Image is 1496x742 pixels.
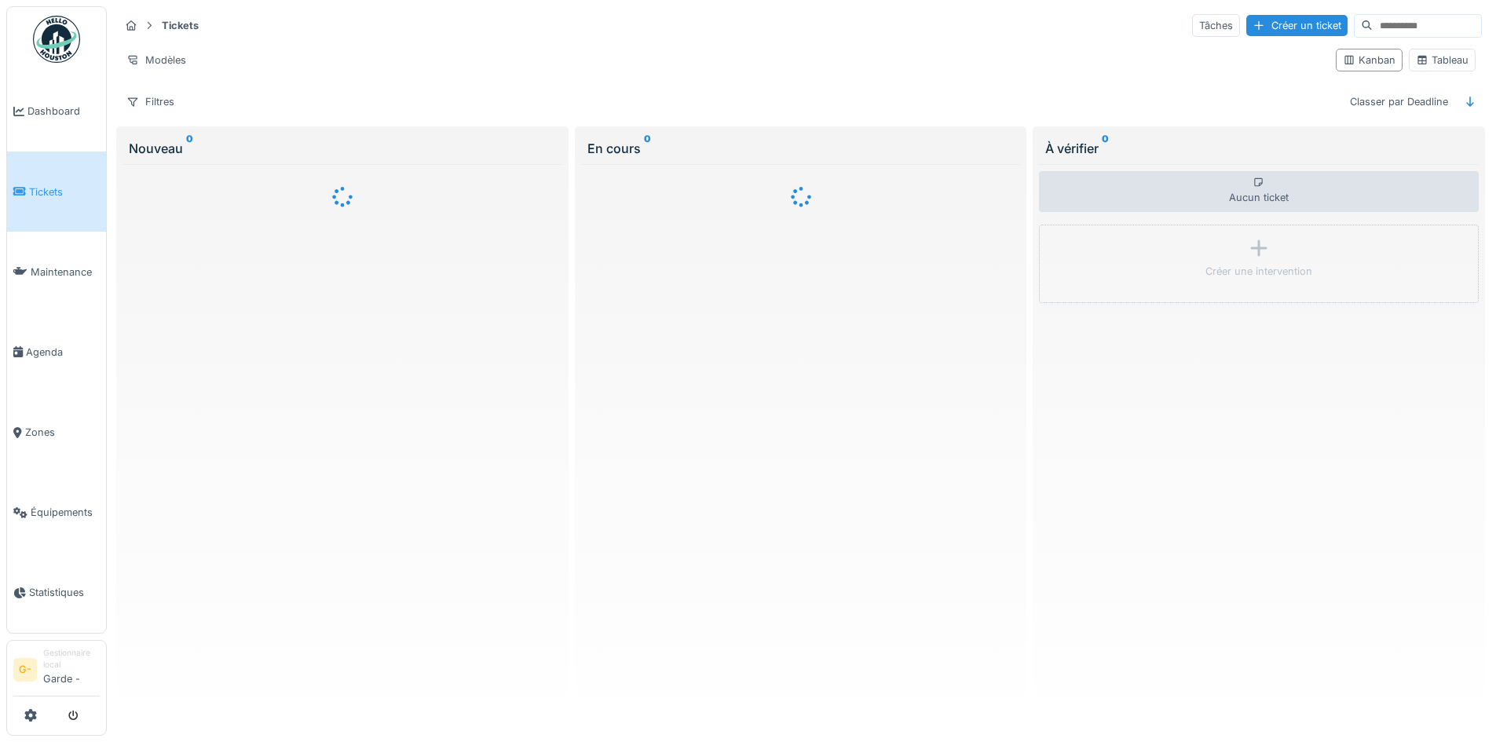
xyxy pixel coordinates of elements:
[1343,90,1455,113] div: Classer par Deadline
[13,658,37,682] li: G-
[644,139,651,158] sup: 0
[26,345,100,360] span: Agenda
[33,16,80,63] img: Badge_color-CXgf-gQk.svg
[1039,171,1479,212] div: Aucun ticket
[119,90,181,113] div: Filtres
[7,71,106,152] a: Dashboard
[43,647,100,693] li: Garde -
[1246,15,1348,36] div: Créer un ticket
[1416,53,1469,68] div: Tableau
[7,232,106,312] a: Maintenance
[1192,14,1240,37] div: Tâches
[587,139,1015,158] div: En cours
[129,139,556,158] div: Nouveau
[31,505,100,520] span: Équipements
[1102,139,1109,158] sup: 0
[155,18,205,33] strong: Tickets
[29,185,100,199] span: Tickets
[186,139,193,158] sup: 0
[7,312,106,392] a: Agenda
[1343,53,1395,68] div: Kanban
[31,265,100,280] span: Maintenance
[25,425,100,440] span: Zones
[29,585,100,600] span: Statistiques
[7,553,106,633] a: Statistiques
[7,393,106,473] a: Zones
[1045,139,1472,158] div: À vérifier
[13,647,100,696] a: G- Gestionnaire localGarde -
[43,647,100,671] div: Gestionnaire local
[119,49,193,71] div: Modèles
[27,104,100,119] span: Dashboard
[7,152,106,232] a: Tickets
[1205,264,1312,279] div: Créer une intervention
[7,473,106,553] a: Équipements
